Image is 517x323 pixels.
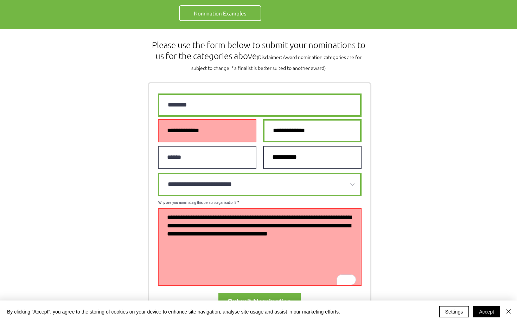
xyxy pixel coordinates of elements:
span: Please use the form below to submit your nominations to us for the categories above [152,39,365,72]
button: Settings [439,306,469,317]
span: Nomination Examples [194,9,247,17]
select: Which award category are you nominating person/organisation for? [158,173,362,196]
label: Why are you nominating this person/organisation? [158,201,362,205]
button: Accept [473,306,500,317]
a: Nomination Examples [179,5,261,21]
span: By clicking “Accept”, you agree to the storing of cookies on your device to enhance site navigati... [7,309,340,315]
span: Submit Nomination [228,297,292,307]
span: (Disclaimer: Award nomination categories are for subject to change if a finalist is better suited... [191,53,362,71]
img: Close [504,307,513,316]
button: Submit Nomination [218,293,301,311]
textarea: To enrich screen reader interactions, please activate Accessibility in Grammarly extension settings [158,208,362,286]
button: Close [504,306,513,317]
